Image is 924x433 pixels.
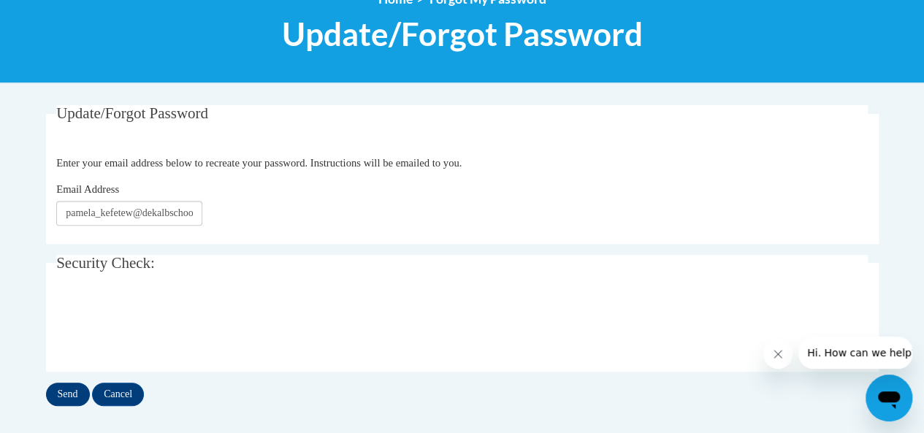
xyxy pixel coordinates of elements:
span: Security Check: [56,254,155,272]
input: Cancel [92,383,144,406]
span: Update/Forgot Password [56,104,208,122]
iframe: reCAPTCHA [56,296,278,353]
iframe: Close message [763,340,793,369]
span: Hi. How can we help? [9,10,118,22]
iframe: Message from company [798,337,912,369]
span: Email Address [56,183,119,195]
iframe: Button to launch messaging window [866,375,912,421]
span: Enter your email address below to recreate your password. Instructions will be emailed to you. [56,157,462,169]
input: Send [46,383,90,406]
span: Update/Forgot Password [282,15,643,53]
input: Email [56,201,202,226]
